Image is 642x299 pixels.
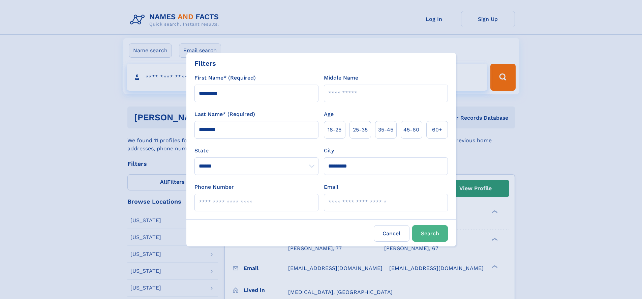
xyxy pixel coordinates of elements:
[403,126,419,134] span: 45‑60
[328,126,341,134] span: 18‑25
[194,110,255,118] label: Last Name* (Required)
[374,225,409,242] label: Cancel
[378,126,393,134] span: 35‑45
[324,110,334,118] label: Age
[412,225,448,242] button: Search
[324,183,338,191] label: Email
[194,183,234,191] label: Phone Number
[353,126,368,134] span: 25‑35
[194,74,256,82] label: First Name* (Required)
[324,147,334,155] label: City
[194,147,318,155] label: State
[194,58,216,68] div: Filters
[432,126,442,134] span: 60+
[324,74,358,82] label: Middle Name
